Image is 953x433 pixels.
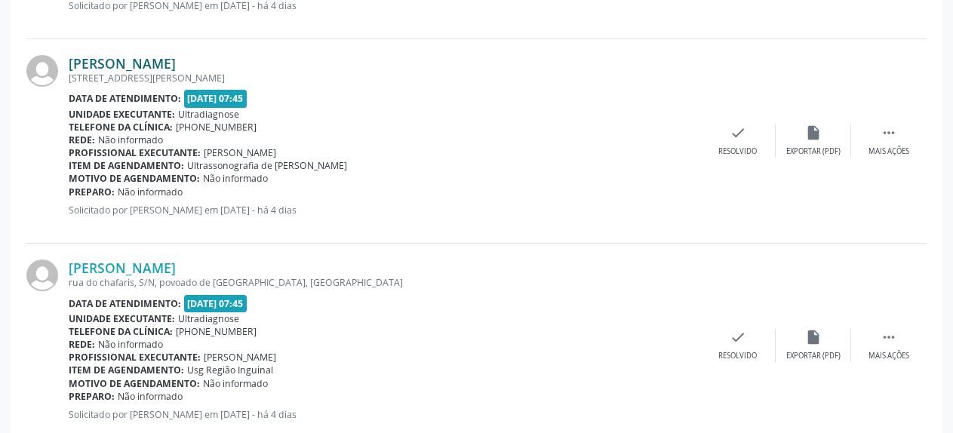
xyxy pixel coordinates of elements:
[718,146,757,157] div: Resolvido
[184,90,247,107] span: [DATE] 07:45
[98,134,163,146] span: Não informado
[718,351,757,361] div: Resolvido
[730,124,746,141] i: check
[187,364,273,376] span: Usg Região Inguinal
[98,338,163,351] span: Não informado
[868,351,909,361] div: Mais ações
[178,312,239,325] span: Ultradiagnose
[184,295,247,312] span: [DATE] 07:45
[69,204,700,216] p: Solicitado por [PERSON_NAME] em [DATE] - há 4 dias
[69,186,115,198] b: Preparo:
[69,297,181,310] b: Data de atendimento:
[187,159,347,172] span: Ultrassonografia de [PERSON_NAME]
[176,121,257,134] span: [PHONE_NUMBER]
[69,364,184,376] b: Item de agendamento:
[26,259,58,291] img: img
[69,276,700,289] div: rua do chafaris, S/N, povoado de [GEOGRAPHIC_DATA], [GEOGRAPHIC_DATA]
[69,351,201,364] b: Profissional executante:
[204,146,276,159] span: [PERSON_NAME]
[881,124,897,141] i: 
[118,186,183,198] span: Não informado
[26,55,58,87] img: img
[69,408,700,421] p: Solicitado por [PERSON_NAME] em [DATE] - há 4 dias
[868,146,909,157] div: Mais ações
[69,72,700,84] div: [STREET_ADDRESS][PERSON_NAME]
[69,108,175,121] b: Unidade executante:
[786,351,841,361] div: Exportar (PDF)
[881,329,897,345] i: 
[69,390,115,403] b: Preparo:
[69,338,95,351] b: Rede:
[805,329,822,345] i: insert_drive_file
[69,146,201,159] b: Profissional executante:
[204,351,276,364] span: [PERSON_NAME]
[69,377,200,390] b: Motivo de agendamento:
[69,312,175,325] b: Unidade executante:
[69,92,181,105] b: Data de atendimento:
[203,377,268,390] span: Não informado
[786,146,841,157] div: Exportar (PDF)
[805,124,822,141] i: insert_drive_file
[730,329,746,345] i: check
[178,108,239,121] span: Ultradiagnose
[118,390,183,403] span: Não informado
[69,172,200,185] b: Motivo de agendamento:
[69,55,176,72] a: [PERSON_NAME]
[69,121,173,134] b: Telefone da clínica:
[69,325,173,338] b: Telefone da clínica:
[69,259,176,276] a: [PERSON_NAME]
[176,325,257,338] span: [PHONE_NUMBER]
[69,159,184,172] b: Item de agendamento:
[69,134,95,146] b: Rede:
[203,172,268,185] span: Não informado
